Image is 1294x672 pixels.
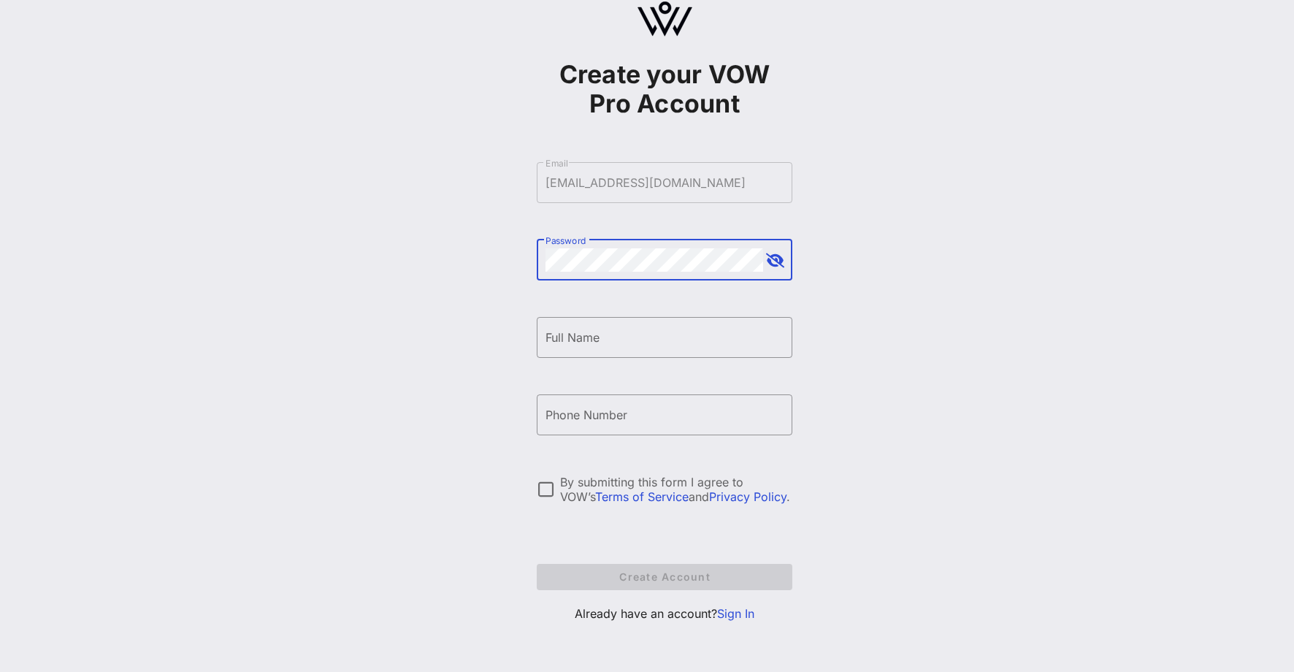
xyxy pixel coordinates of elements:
img: logo.svg [638,1,692,37]
div: By submitting this form I agree to VOW’s and . [560,475,792,504]
label: Password [545,235,586,246]
a: Privacy Policy [709,489,786,504]
a: Sign In [717,606,754,621]
h1: Create your VOW Pro Account [537,60,792,118]
button: append icon [766,253,784,268]
label: Email [545,158,568,169]
a: Terms of Service [595,489,689,504]
p: Already have an account? [537,605,792,622]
